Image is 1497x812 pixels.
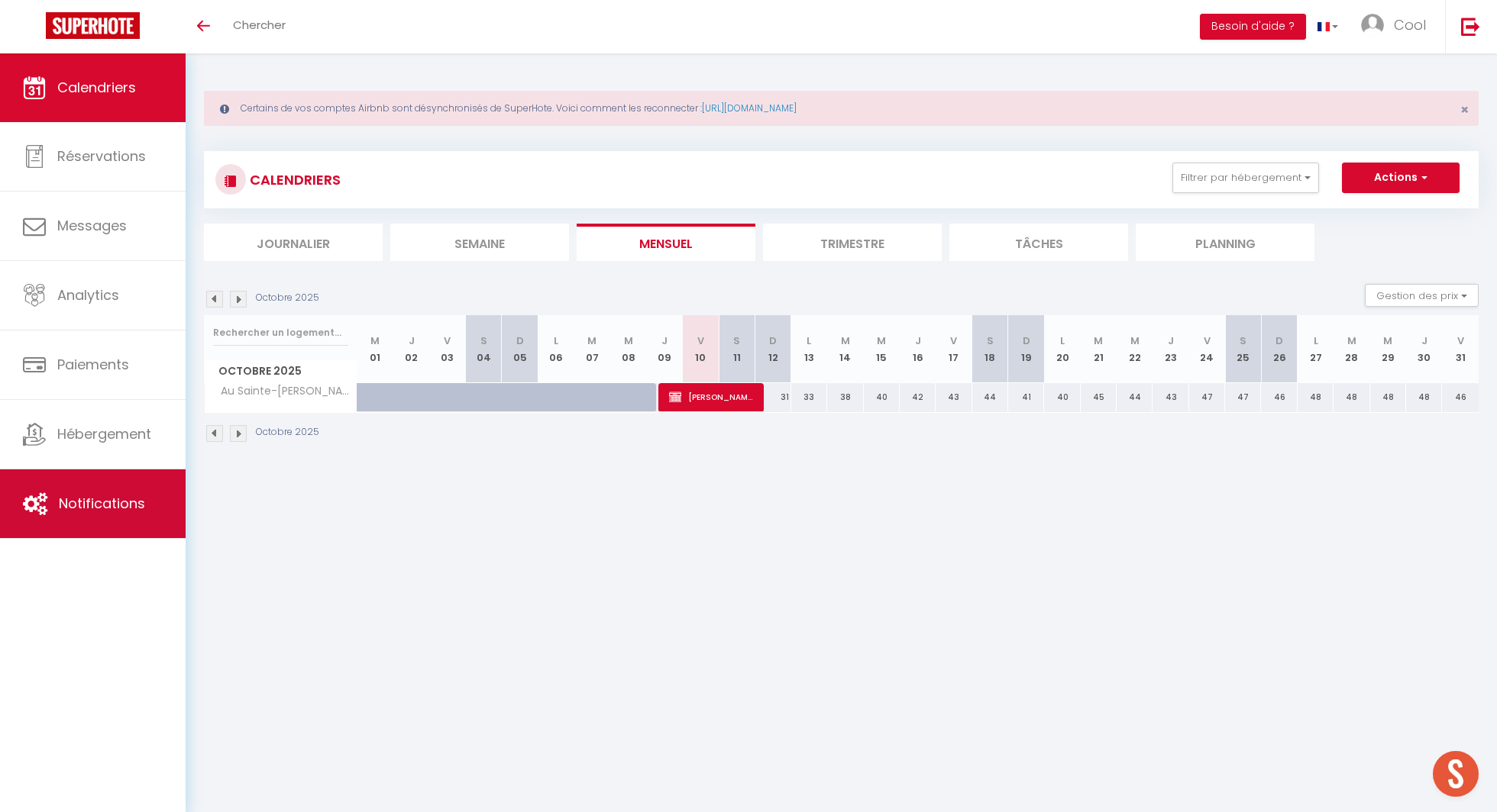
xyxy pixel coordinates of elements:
[936,383,972,411] div: 43
[516,333,524,348] abbr: D
[791,315,827,383] th: 13
[900,383,936,411] div: 42
[755,315,791,383] th: 12
[205,360,357,382] span: Octobre 2025
[1276,333,1283,348] abbr: D
[719,315,755,383] th: 11
[1044,383,1080,411] div: 40
[57,216,127,235] span: Messages
[204,224,383,261] li: Journalier
[1225,383,1261,411] div: 47
[950,333,957,348] abbr: V
[791,383,827,411] div: 33
[390,224,569,261] li: Semaine
[864,315,900,383] th: 15
[574,315,610,383] th: 07
[1130,333,1140,348] abbr: M
[502,315,538,383] th: 05
[1008,383,1044,411] div: 41
[204,91,1479,126] div: Certains de vos comptes Airbnb sont désynchronisés de SuperHote. Voici comment les reconnecter :
[1298,315,1334,383] th: 27
[429,315,465,383] th: 03
[877,333,886,348] abbr: M
[697,333,704,348] abbr: V
[480,333,487,348] abbr: S
[1442,315,1479,383] th: 31
[755,383,791,411] div: 31
[59,494,145,513] span: Notifications
[1347,333,1356,348] abbr: M
[1172,163,1319,193] button: Filtrer par hébergement
[1461,17,1480,36] img: logout
[915,333,921,348] abbr: J
[1008,315,1044,383] th: 19
[864,383,900,411] div: 40
[1370,383,1406,411] div: 48
[841,333,850,348] abbr: M
[1442,383,1479,411] div: 46
[1153,383,1188,411] div: 43
[233,17,286,33] span: Chercher
[733,333,740,348] abbr: S
[57,424,151,443] span: Hébergement
[466,315,502,383] th: 04
[1094,333,1103,348] abbr: M
[1298,383,1334,411] div: 48
[1044,315,1080,383] th: 20
[683,315,719,383] th: 10
[1457,333,1464,348] abbr: V
[1370,315,1406,383] th: 29
[1334,315,1369,383] th: 28
[246,163,341,197] h3: CALENDRIERS
[1342,163,1460,193] button: Actions
[1153,315,1188,383] th: 23
[1081,315,1117,383] th: 21
[46,12,140,39] img: Super Booking
[1200,14,1306,40] button: Besoin d'aide ?
[900,315,936,383] th: 16
[1117,315,1153,383] th: 22
[213,319,348,346] input: Rechercher un logement...
[1433,751,1479,797] div: Ouvrir le chat
[1361,14,1384,37] img: ...
[987,333,994,348] abbr: S
[1406,383,1442,411] div: 48
[393,315,429,383] th: 02
[57,147,146,166] span: Réservations
[256,291,319,305] p: Octobre 2025
[624,333,633,348] abbr: M
[1060,333,1065,348] abbr: L
[1225,315,1261,383] th: 25
[1334,383,1369,411] div: 48
[1314,333,1318,348] abbr: L
[972,383,1008,411] div: 44
[57,355,129,374] span: Paiements
[1261,315,1297,383] th: 26
[1168,333,1174,348] abbr: J
[554,333,558,348] abbr: L
[1189,315,1225,383] th: 24
[769,333,777,348] abbr: D
[1406,315,1442,383] th: 30
[587,333,597,348] abbr: M
[256,425,319,440] p: Octobre 2025
[661,333,668,348] abbr: J
[936,315,972,383] th: 17
[1189,383,1225,411] div: 47
[207,383,360,400] span: Au Sainte-[PERSON_NAME]
[1240,333,1246,348] abbr: S
[409,333,415,348] abbr: J
[1383,333,1392,348] abbr: M
[669,382,753,411] span: [PERSON_NAME]
[1460,100,1469,119] span: ×
[444,333,451,348] abbr: V
[370,333,380,348] abbr: M
[763,224,942,261] li: Trimestre
[949,224,1128,261] li: Tâches
[1117,383,1153,411] div: 44
[1261,383,1297,411] div: 46
[1394,15,1426,34] span: Cool
[807,333,811,348] abbr: L
[1365,284,1479,307] button: Gestion des prix
[1136,224,1314,261] li: Planning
